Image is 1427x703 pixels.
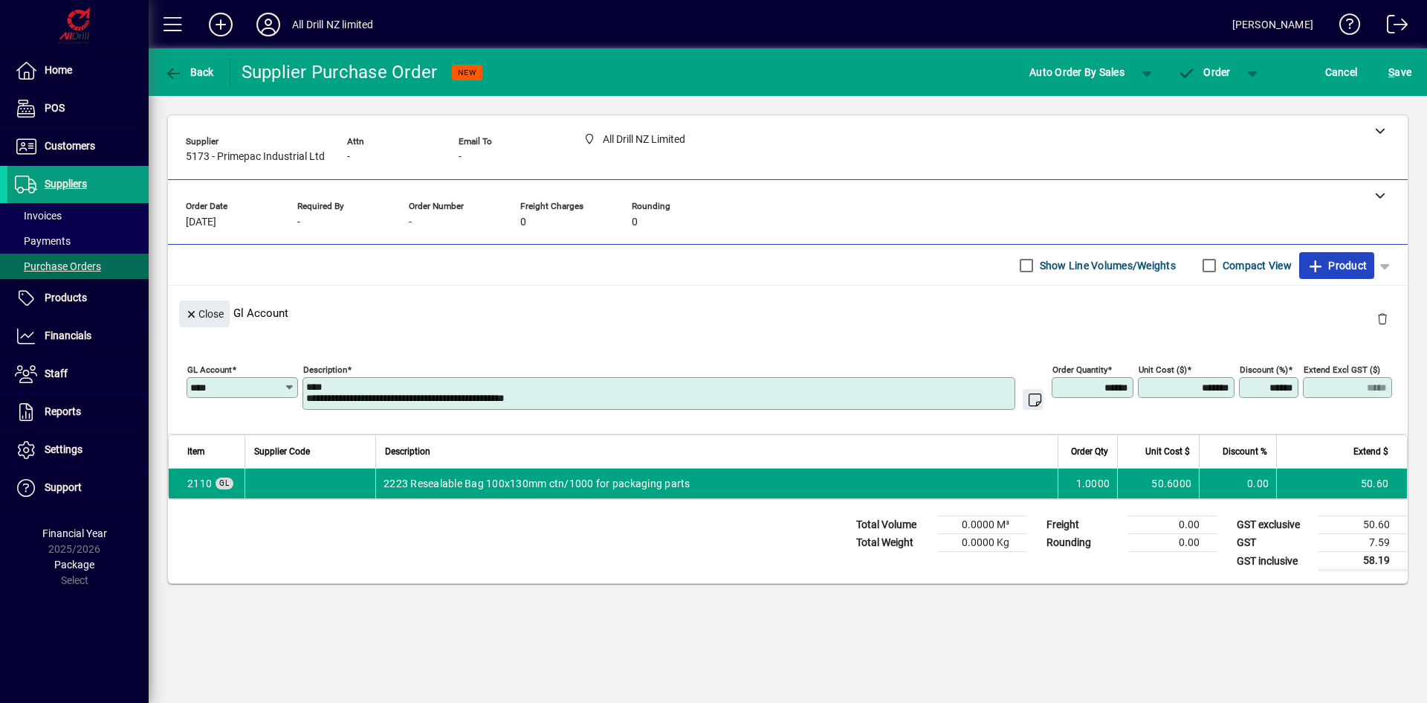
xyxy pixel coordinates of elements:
a: Purchase Orders [7,254,149,279]
td: 0.0000 M³ [938,516,1027,534]
span: 5173 - Primepac Industrial Ltd [186,151,325,163]
a: Products [7,280,149,317]
td: 0.0000 Kg [938,534,1027,552]
span: - [409,216,412,228]
button: Auto Order By Sales [1022,59,1132,86]
span: POS [45,102,65,114]
button: Cancel [1321,59,1362,86]
td: Total Weight [849,534,938,552]
span: 0 [520,216,526,228]
span: NEW [458,68,476,77]
span: Cancel [1325,60,1358,84]
span: Invoices [15,210,62,222]
div: All Drill NZ limited [292,13,374,36]
mat-label: Description [303,365,347,375]
a: Reports [7,394,149,431]
app-page-header-button: Close [175,306,233,320]
span: Unit Cost $ [1145,443,1190,460]
td: 0.00 [1128,534,1217,552]
span: Financial Year [42,527,107,539]
td: 50.6000 [1117,469,1199,498]
button: Add [197,11,245,38]
td: GST inclusive [1229,552,1318,571]
a: Home [7,52,149,89]
span: Supplier Code [254,443,310,460]
a: Logout [1376,3,1408,51]
span: Purchase Orders [15,260,101,272]
span: Support [45,481,82,493]
span: Auto Order By Sales [1029,60,1125,84]
span: Customers [45,140,95,152]
span: - [459,151,462,163]
span: Item [187,443,205,460]
label: Compact View [1220,258,1292,273]
div: Gl Account [168,286,1408,340]
td: 0.00 [1199,469,1276,498]
span: Settings [45,443,82,455]
span: Back [164,66,214,78]
span: - [347,151,350,163]
span: Extend $ [1353,443,1388,460]
a: Staff [7,356,149,393]
span: Financials [45,330,91,341]
span: Staff [45,367,68,379]
mat-label: Extend excl GST ($) [1304,365,1380,375]
span: S [1388,66,1394,78]
a: Customers [7,128,149,165]
label: Show Line Volumes/Weights [1037,258,1176,273]
span: Products [45,292,87,304]
span: Home [45,64,72,76]
td: Freight [1039,516,1128,534]
td: 50.60 [1276,469,1407,498]
button: Save [1385,59,1415,86]
span: 0 [632,216,638,228]
button: Product [1299,252,1374,279]
span: Reports [45,405,81,417]
a: Payments [7,228,149,254]
td: GST [1229,534,1318,552]
div: Supplier Purchase Order [242,60,438,84]
button: Back [161,59,218,86]
button: Profile [245,11,292,38]
span: Close [185,302,224,327]
td: 58.19 [1318,552,1408,571]
td: 7.59 [1318,534,1408,552]
button: Delete [1365,301,1400,336]
button: Close [179,301,230,327]
span: 2223 Resealable Bag 100x130mm ctn/1000 for packaging parts [384,476,690,491]
a: Invoices [7,203,149,228]
div: [PERSON_NAME] [1232,13,1313,36]
span: Order [1178,66,1231,78]
a: Support [7,469,149,507]
span: Product [1307,254,1367,277]
td: 1.0000 [1058,469,1117,498]
a: Financials [7,318,149,355]
span: Suppliers [45,178,87,190]
td: GST exclusive [1229,516,1318,534]
td: 50.60 [1318,516,1408,534]
mat-label: GL Account [187,365,232,375]
a: Knowledge Base [1328,3,1361,51]
a: Settings [7,431,149,469]
span: Discount % [1223,443,1267,460]
button: Order [1171,59,1238,86]
span: - [297,216,300,228]
span: Order Qty [1071,443,1108,460]
span: [DATE] [186,216,216,228]
mat-label: Unit Cost ($) [1139,365,1187,375]
td: Rounding [1039,534,1128,552]
mat-label: Order Quantity [1052,365,1107,375]
span: Purchases [187,476,212,491]
span: Payments [15,235,71,247]
span: Description [385,443,430,460]
a: POS [7,90,149,127]
app-page-header-button: Back [149,59,230,86]
td: 0.00 [1128,516,1217,534]
td: Total Volume [849,516,938,534]
app-page-header-button: Delete [1365,312,1400,325]
span: GL [219,479,230,487]
span: Package [54,559,94,571]
mat-label: Discount (%) [1240,365,1288,375]
span: ave [1388,60,1411,84]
